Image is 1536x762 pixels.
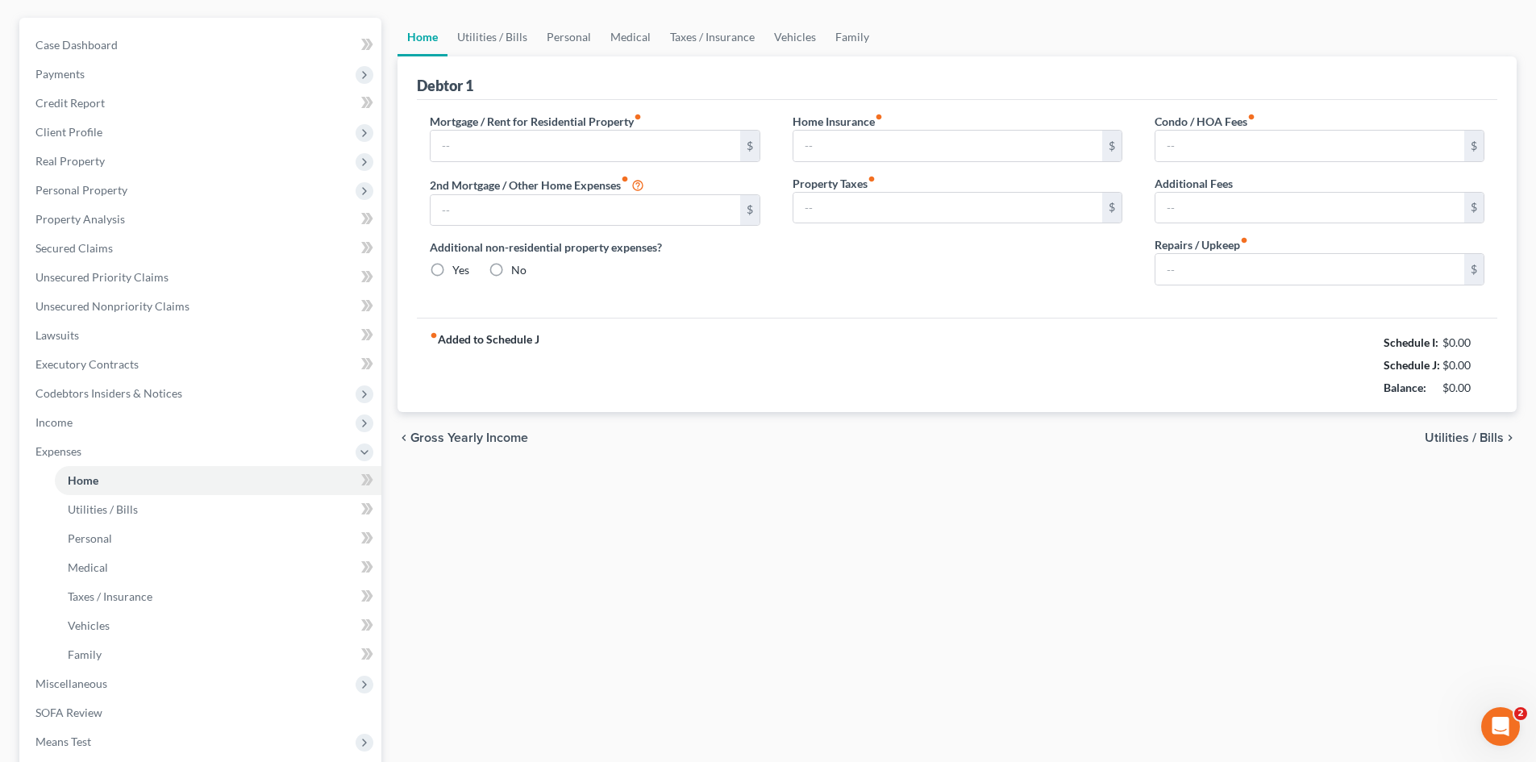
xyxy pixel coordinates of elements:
[55,553,381,582] a: Medical
[23,31,381,60] a: Case Dashboard
[35,125,102,139] span: Client Profile
[875,113,883,121] i: fiber_manual_record
[660,18,764,56] a: Taxes / Insurance
[447,18,537,56] a: Utilities / Bills
[1155,131,1464,161] input: --
[1155,193,1464,223] input: --
[35,706,102,719] span: SOFA Review
[1425,431,1504,444] span: Utilities / Bills
[430,331,539,399] strong: Added to Schedule J
[398,431,528,444] button: chevron_left Gross Yearly Income
[398,18,447,56] a: Home
[793,175,876,192] label: Property Taxes
[23,205,381,234] a: Property Analysis
[68,560,108,574] span: Medical
[1442,335,1485,351] div: $0.00
[1155,175,1233,192] label: Additional Fees
[740,195,760,226] div: $
[35,415,73,429] span: Income
[35,241,113,255] span: Secured Claims
[68,473,98,487] span: Home
[417,76,473,95] div: Debtor 1
[35,357,139,371] span: Executory Contracts
[1155,113,1255,130] label: Condo / HOA Fees
[621,175,629,183] i: fiber_manual_record
[55,495,381,524] a: Utilities / Bills
[1442,380,1485,396] div: $0.00
[1504,431,1517,444] i: chevron_right
[398,431,410,444] i: chevron_left
[35,67,85,81] span: Payments
[1155,236,1248,253] label: Repairs / Upkeep
[35,38,118,52] span: Case Dashboard
[35,328,79,342] span: Lawsuits
[23,350,381,379] a: Executory Contracts
[68,589,152,603] span: Taxes / Insurance
[23,292,381,321] a: Unsecured Nonpriority Claims
[452,262,469,278] label: Yes
[35,735,91,748] span: Means Test
[793,113,883,130] label: Home Insurance
[35,677,107,690] span: Miscellaneous
[68,502,138,516] span: Utilities / Bills
[1481,707,1520,746] iframe: Intercom live chat
[68,618,110,632] span: Vehicles
[35,96,105,110] span: Credit Report
[1425,431,1517,444] button: Utilities / Bills chevron_right
[23,321,381,350] a: Lawsuits
[1102,131,1122,161] div: $
[23,234,381,263] a: Secured Claims
[1464,193,1484,223] div: $
[430,113,642,130] label: Mortgage / Rent for Residential Property
[23,698,381,727] a: SOFA Review
[511,262,527,278] label: No
[430,331,438,339] i: fiber_manual_record
[35,270,169,284] span: Unsecured Priority Claims
[634,113,642,121] i: fiber_manual_record
[1384,335,1438,349] strong: Schedule I:
[1247,113,1255,121] i: fiber_manual_record
[55,582,381,611] a: Taxes / Insurance
[35,444,81,458] span: Expenses
[68,647,102,661] span: Family
[793,131,1102,161] input: --
[1464,131,1484,161] div: $
[23,89,381,118] a: Credit Report
[740,131,760,161] div: $
[410,431,528,444] span: Gross Yearly Income
[55,466,381,495] a: Home
[1442,357,1485,373] div: $0.00
[430,239,760,256] label: Additional non-residential property expenses?
[68,531,112,545] span: Personal
[764,18,826,56] a: Vehicles
[1464,254,1484,285] div: $
[55,611,381,640] a: Vehicles
[826,18,879,56] a: Family
[1384,358,1440,372] strong: Schedule J:
[868,175,876,183] i: fiber_manual_record
[35,154,105,168] span: Real Property
[55,640,381,669] a: Family
[601,18,660,56] a: Medical
[537,18,601,56] a: Personal
[1102,193,1122,223] div: $
[1240,236,1248,244] i: fiber_manual_record
[430,175,644,194] label: 2nd Mortgage / Other Home Expenses
[35,183,127,197] span: Personal Property
[35,212,125,226] span: Property Analysis
[1514,707,1527,720] span: 2
[35,299,189,313] span: Unsecured Nonpriority Claims
[431,195,739,226] input: --
[1155,254,1464,285] input: --
[23,263,381,292] a: Unsecured Priority Claims
[431,131,739,161] input: --
[1384,381,1426,394] strong: Balance:
[55,524,381,553] a: Personal
[35,386,182,400] span: Codebtors Insiders & Notices
[793,193,1102,223] input: --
